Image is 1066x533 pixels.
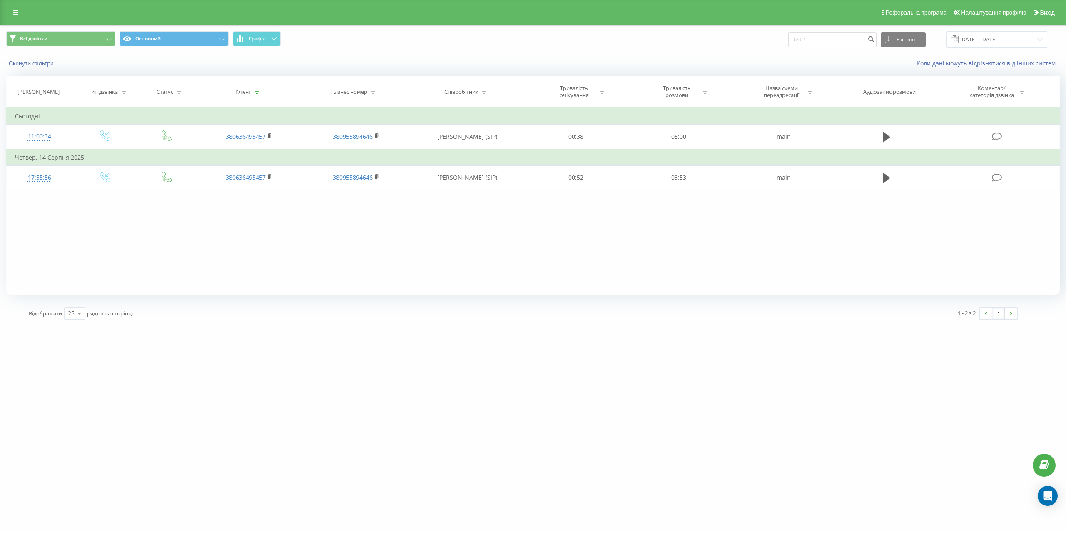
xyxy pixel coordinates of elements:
[760,85,804,99] div: Назва схеми переадресації
[235,88,251,95] div: Клієнт
[958,309,976,317] div: 1 - 2 з 2
[15,128,64,145] div: 11:00:34
[525,125,628,149] td: 00:38
[886,9,947,16] span: Реферальна програма
[730,125,837,149] td: main
[88,88,118,95] div: Тип дзвінка
[992,308,1005,319] a: 1
[17,88,60,95] div: [PERSON_NAME]
[881,32,926,47] button: Експорт
[226,133,266,140] a: 380636495457
[967,85,1016,99] div: Коментар/категорія дзвінка
[226,173,266,181] a: 380636495457
[863,88,916,95] div: Аудіозапис розмови
[6,31,115,46] button: Всі дзвінки
[788,32,877,47] input: Пошук за номером
[552,85,596,99] div: Тривалість очікування
[961,9,1026,16] span: Налаштування профілю
[249,36,265,42] span: Графік
[120,31,229,46] button: Основний
[29,310,62,317] span: Відображати
[333,88,367,95] div: Бізнес номер
[87,310,133,317] span: рядків на сторінці
[409,125,525,149] td: [PERSON_NAME] (SIP)
[333,173,373,181] a: 380955894646
[730,165,837,190] td: main
[655,85,699,99] div: Тривалість розмови
[628,125,730,149] td: 05:00
[233,31,281,46] button: Графік
[409,165,525,190] td: [PERSON_NAME] (SIP)
[628,165,730,190] td: 03:53
[333,133,373,140] a: 380955894646
[1040,9,1055,16] span: Вихід
[7,149,1060,166] td: Четвер, 14 Серпня 2025
[917,59,1060,67] a: Коли дані можуть відрізнятися вiд інших систем
[20,35,47,42] span: Всі дзвінки
[68,309,75,318] div: 25
[525,165,628,190] td: 00:52
[15,170,64,186] div: 17:55:56
[157,88,173,95] div: Статус
[6,60,58,67] button: Скинути фільтри
[444,88,478,95] div: Співробітник
[1038,486,1058,506] div: Open Intercom Messenger
[7,108,1060,125] td: Сьогодні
